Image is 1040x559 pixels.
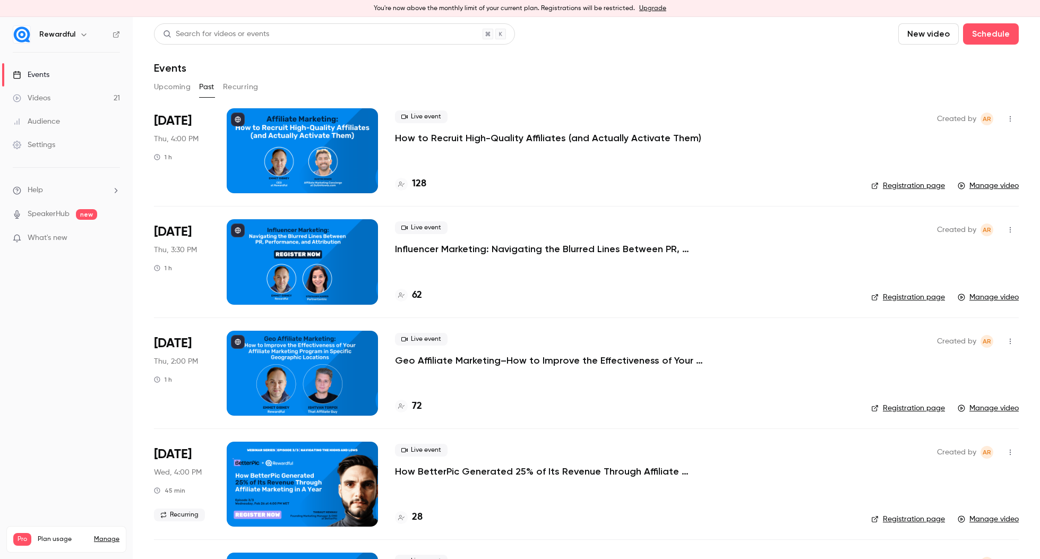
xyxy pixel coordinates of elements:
[871,514,945,524] a: Registration page
[937,113,976,125] span: Created by
[958,514,1019,524] a: Manage video
[154,486,185,495] div: 45 min
[94,535,119,544] a: Manage
[937,335,976,348] span: Created by
[871,292,945,303] a: Registration page
[395,333,448,346] span: Live event
[639,4,666,13] a: Upgrade
[13,533,31,546] span: Pro
[395,288,422,303] a: 62
[154,153,172,161] div: 1 h
[981,113,993,125] span: Audrey Rampon
[107,234,120,243] iframe: Noticeable Trigger
[154,375,172,384] div: 1 h
[395,221,448,234] span: Live event
[395,510,423,524] a: 28
[13,185,120,196] li: help-dropdown-opener
[154,264,172,272] div: 1 h
[958,292,1019,303] a: Manage video
[39,29,75,40] h6: Rewardful
[38,535,88,544] span: Plan usage
[154,509,205,521] span: Recurring
[154,79,191,96] button: Upcoming
[13,93,50,104] div: Videos
[154,113,192,130] span: [DATE]
[13,116,60,127] div: Audience
[76,209,97,220] span: new
[154,331,210,416] div: May 15 Thu, 2:00 PM (Europe/Lisbon)
[983,223,991,236] span: AR
[154,335,192,352] span: [DATE]
[871,403,945,414] a: Registration page
[395,110,448,123] span: Live event
[13,70,49,80] div: Events
[981,446,993,459] span: Audrey Rampon
[958,403,1019,414] a: Manage video
[199,79,214,96] button: Past
[395,177,426,191] a: 128
[937,446,976,459] span: Created by
[395,354,714,367] a: Geo Affiliate Marketing–How to Improve the Effectiveness of Your Affiliate Marketing Program in S...
[154,108,210,193] div: Sep 18 Thu, 5:00 PM (Europe/Paris)
[28,233,67,244] span: What's new
[154,356,198,367] span: Thu, 2:00 PM
[898,23,959,45] button: New video
[154,442,210,527] div: Mar 5 Wed, 4:00 PM (Europe/Lisbon)
[963,23,1019,45] button: Schedule
[13,26,30,43] img: Rewardful
[981,335,993,348] span: Audrey Rampon
[937,223,976,236] span: Created by
[154,134,199,144] span: Thu, 4:00 PM
[983,335,991,348] span: AR
[154,62,186,74] h1: Events
[395,444,448,457] span: Live event
[395,243,714,255] a: Influencer Marketing: Navigating the Blurred Lines Between PR, Performance, and Attribution
[983,113,991,125] span: AR
[412,288,422,303] h4: 62
[412,177,426,191] h4: 128
[395,132,701,144] a: How to Recruit High-Quality Affiliates (and Actually Activate Them)
[983,446,991,459] span: AR
[871,180,945,191] a: Registration page
[13,140,55,150] div: Settings
[28,185,43,196] span: Help
[154,446,192,463] span: [DATE]
[28,209,70,220] a: SpeakerHub
[958,180,1019,191] a: Manage video
[412,510,423,524] h4: 28
[395,465,714,478] a: How BetterPic Generated 25% of Its Revenue Through Affiliate Marketing in Just A Year
[412,399,422,414] h4: 72
[395,399,422,414] a: 72
[154,223,192,240] span: [DATE]
[223,79,259,96] button: Recurring
[163,29,269,40] div: Search for videos or events
[154,219,210,304] div: Jun 12 Thu, 3:30 PM (Europe/Lisbon)
[154,245,197,255] span: Thu, 3:30 PM
[154,467,202,478] span: Wed, 4:00 PM
[981,223,993,236] span: Audrey Rampon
